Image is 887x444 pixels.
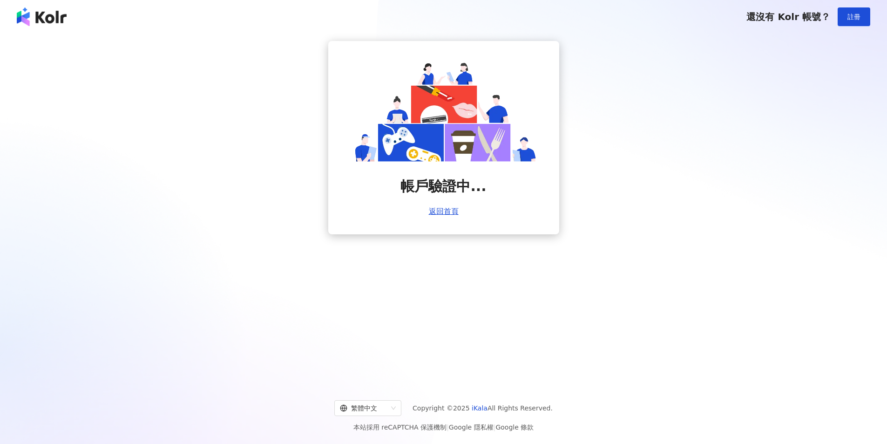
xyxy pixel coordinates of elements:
button: 註冊 [838,7,870,26]
a: iKala [472,404,488,412]
span: 帳戶驗證中... [400,177,486,196]
span: Copyright © 2025 All Rights Reserved. [413,403,553,414]
a: Google 條款 [495,424,534,431]
span: | [447,424,449,431]
img: logo [17,7,67,26]
img: account is verifying [351,60,537,162]
span: 本站採用 reCAPTCHA 保護機制 [353,422,534,433]
span: 還沒有 Kolr 帳號？ [746,11,830,22]
a: 返回首頁 [429,207,459,216]
div: 繁體中文 [340,401,387,416]
span: 註冊 [847,13,860,20]
a: Google 隱私權 [449,424,494,431]
span: | [494,424,496,431]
